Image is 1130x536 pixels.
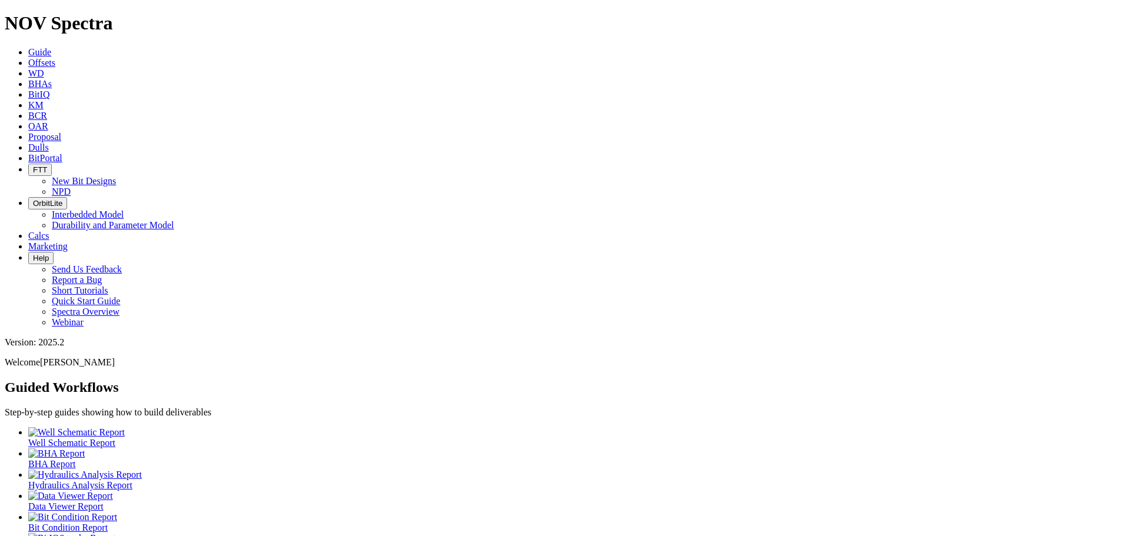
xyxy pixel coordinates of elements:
button: Help [28,252,54,264]
a: BHAs [28,79,52,89]
span: [PERSON_NAME] [40,357,115,367]
a: Quick Start Guide [52,296,120,306]
a: Spectra Overview [52,307,119,317]
a: Webinar [52,317,84,327]
h1: NOV Spectra [5,12,1125,34]
a: Proposal [28,132,61,142]
img: Bit Condition Report [28,512,117,522]
a: Send Us Feedback [52,264,122,274]
a: Guide [28,47,51,57]
a: BCR [28,111,47,121]
a: BitPortal [28,153,62,163]
a: BitIQ [28,89,49,99]
span: OrbitLite [33,199,62,208]
a: Hydraulics Analysis Report Hydraulics Analysis Report [28,470,1125,490]
a: BHA Report BHA Report [28,448,1125,469]
p: Step-by-step guides showing how to build deliverables [5,407,1125,418]
button: OrbitLite [28,197,67,209]
a: Calcs [28,231,49,241]
button: FTT [28,164,52,176]
a: WD [28,68,44,78]
img: Data Viewer Report [28,491,113,501]
a: Data Viewer Report Data Viewer Report [28,491,1125,511]
h2: Guided Workflows [5,379,1125,395]
a: KM [28,100,44,110]
img: Well Schematic Report [28,427,125,438]
a: Dulls [28,142,49,152]
a: New Bit Designs [52,176,116,186]
a: NPD [52,187,71,197]
a: Report a Bug [52,275,102,285]
a: Interbedded Model [52,209,124,219]
a: Offsets [28,58,55,68]
div: Version: 2025.2 [5,337,1125,348]
a: Short Tutorials [52,285,108,295]
img: BHA Report [28,448,85,459]
p: Welcome [5,357,1125,368]
span: Help [33,254,49,262]
span: FTT [33,165,47,174]
a: OAR [28,121,48,131]
a: Well Schematic Report Well Schematic Report [28,427,1125,448]
img: Hydraulics Analysis Report [28,470,142,480]
span: Well Schematic Report [28,438,115,448]
a: Durability and Parameter Model [52,220,174,230]
span: BHA Report [28,459,75,469]
span: Hydraulics Analysis Report [28,480,132,490]
span: Bit Condition Report [28,522,108,532]
a: Bit Condition Report Bit Condition Report [28,512,1125,532]
a: Marketing [28,241,68,251]
span: Data Viewer Report [28,501,104,511]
